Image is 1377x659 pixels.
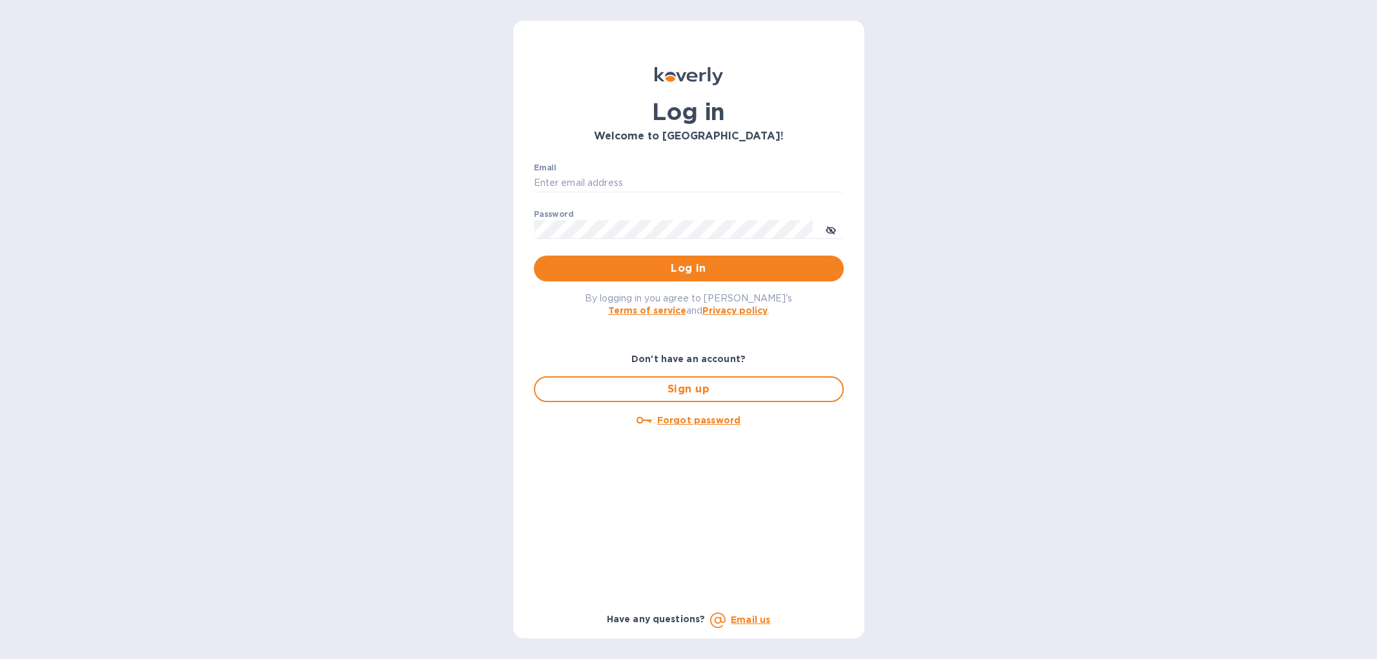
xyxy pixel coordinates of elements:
[544,261,833,276] span: Log in
[534,256,844,281] button: Log in
[534,130,844,143] h3: Welcome to [GEOGRAPHIC_DATA]!
[585,293,792,316] span: By logging in you agree to [PERSON_NAME]'s and .
[657,415,740,425] u: Forgot password
[546,381,832,397] span: Sign up
[655,67,723,85] img: Koverly
[534,210,573,218] label: Password
[702,305,768,316] a: Privacy policy
[631,354,746,364] b: Don't have an account?
[534,98,844,125] h1: Log in
[534,376,844,402] button: Sign up
[731,614,770,625] a: Email us
[608,305,686,316] a: Terms of service
[534,164,556,172] label: Email
[607,614,706,624] b: Have any questions?
[818,216,844,242] button: toggle password visibility
[534,174,844,193] input: Enter email address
